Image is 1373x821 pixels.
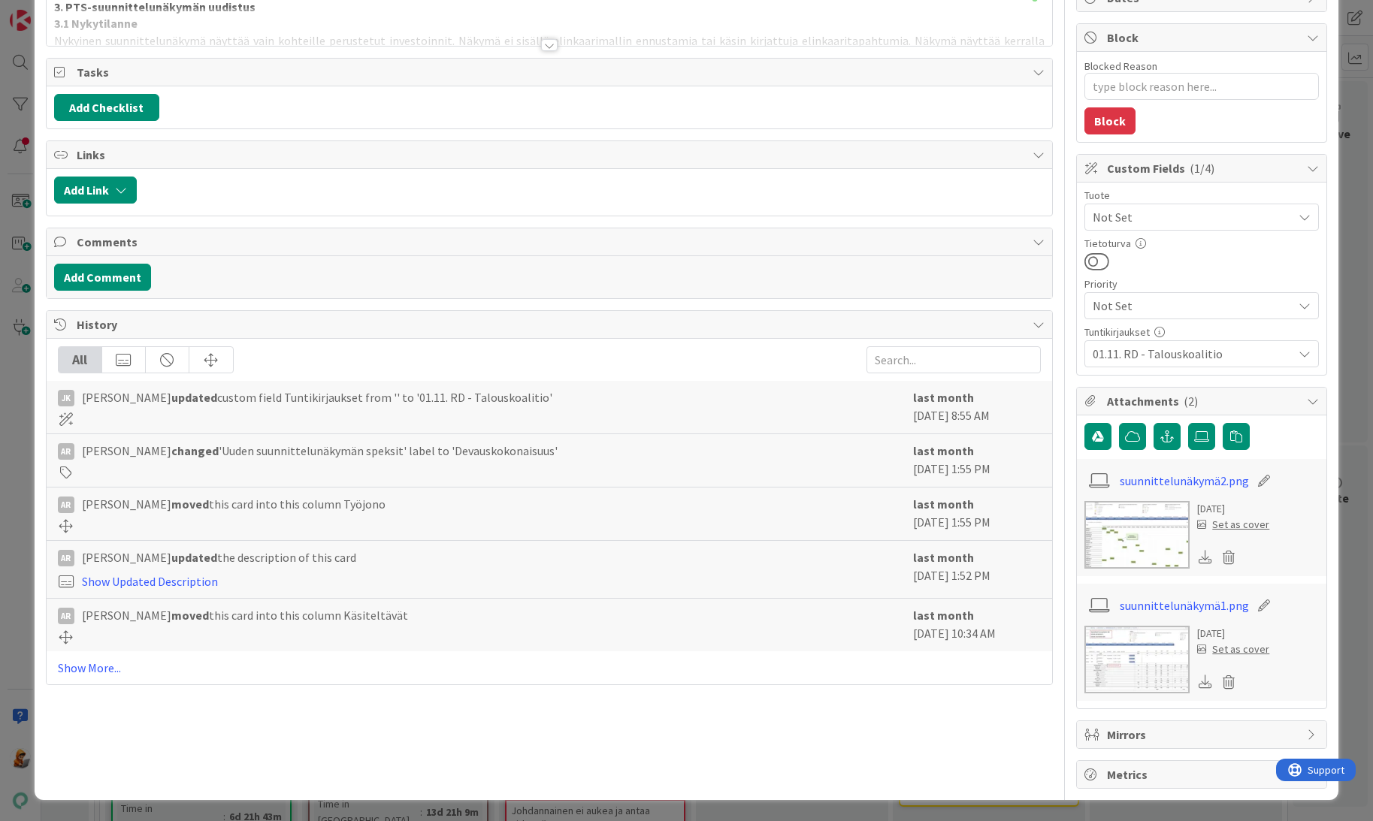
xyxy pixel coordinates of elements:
span: Links [77,146,1026,164]
a: Show More... [58,659,1042,677]
span: Custom Fields [1107,159,1299,177]
span: Support [32,2,68,20]
div: Download [1197,672,1214,692]
b: moved [171,608,209,623]
div: [DATE] [1197,626,1269,641]
b: updated [171,550,217,565]
div: [DATE] [1197,501,1269,517]
span: [PERSON_NAME] 'Uuden suunnittelunäkymän speksit' label to 'Devauskokonaisuus' [82,442,558,460]
span: ( 1/4 ) [1190,161,1214,176]
b: last month [913,608,974,623]
button: Add Link [54,177,137,204]
span: Attachments [1107,392,1299,410]
a: suunnittelunäkymä2.png [1120,472,1249,490]
span: Not Set [1093,207,1285,228]
div: AR [58,550,74,566]
span: Tasks [77,63,1026,81]
button: Add Comment [54,264,151,291]
div: Tuote [1084,190,1319,201]
div: Set as cover [1197,517,1269,533]
div: [DATE] 1:52 PM [913,548,1041,590]
div: [DATE] 1:55 PM [913,495,1041,533]
span: History [77,315,1026,334]
span: Comments [77,233,1026,251]
b: changed [171,443,219,458]
div: Download [1197,548,1214,567]
span: Mirrors [1107,726,1299,744]
span: 01.11. RD - Talouskoalitio [1093,343,1285,364]
input: Search... [866,346,1041,373]
div: Set as cover [1197,641,1269,657]
div: [DATE] 1:55 PM [913,442,1041,479]
span: [PERSON_NAME] the description of this card [82,548,356,566]
span: Metrics [1107,765,1299,783]
div: AR [58,497,74,513]
b: moved [171,497,209,512]
b: last month [913,443,974,458]
span: ( 2 ) [1184,394,1198,409]
b: last month [913,550,974,565]
a: Show Updated Description [82,574,218,589]
span: Not Set [1093,295,1285,316]
div: Priority [1084,279,1319,289]
span: Block [1107,29,1299,47]
span: [PERSON_NAME] this card into this column Työjono [82,495,386,513]
div: Tuntikirjaukset [1084,327,1319,337]
a: suunnittelunäkymä1.png [1120,596,1249,614]
div: [DATE] 10:34 AM [913,606,1041,644]
div: Tietoturva [1084,238,1319,249]
div: AR [58,608,74,624]
button: Add Checklist [54,94,159,121]
div: [DATE] 8:55 AM [913,388,1041,426]
div: AR [58,443,74,460]
span: [PERSON_NAME] this card into this column Käsiteltävät [82,606,408,624]
div: JK [58,390,74,406]
div: All [59,347,102,373]
b: last month [913,390,974,405]
button: Block [1084,107,1136,134]
span: [PERSON_NAME] custom field Tuntikirjaukset from '' to '01.11. RD - Talouskoalitio' [82,388,552,406]
b: last month [913,497,974,512]
label: Blocked Reason [1084,59,1157,73]
b: updated [171,390,217,405]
